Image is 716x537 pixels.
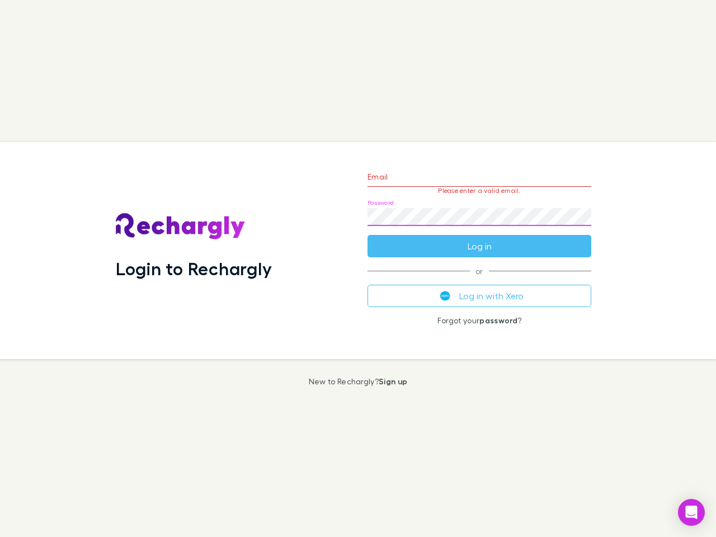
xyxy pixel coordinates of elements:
[379,376,407,386] a: Sign up
[678,499,705,526] div: Open Intercom Messenger
[309,377,408,386] p: New to Rechargly?
[440,291,450,301] img: Xero's logo
[116,258,272,279] h1: Login to Rechargly
[479,315,517,325] a: password
[368,199,394,207] label: Password
[368,316,591,325] p: Forgot your ?
[368,285,591,307] button: Log in with Xero
[368,187,591,195] p: Please enter a valid email.
[116,213,246,240] img: Rechargly's Logo
[368,235,591,257] button: Log in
